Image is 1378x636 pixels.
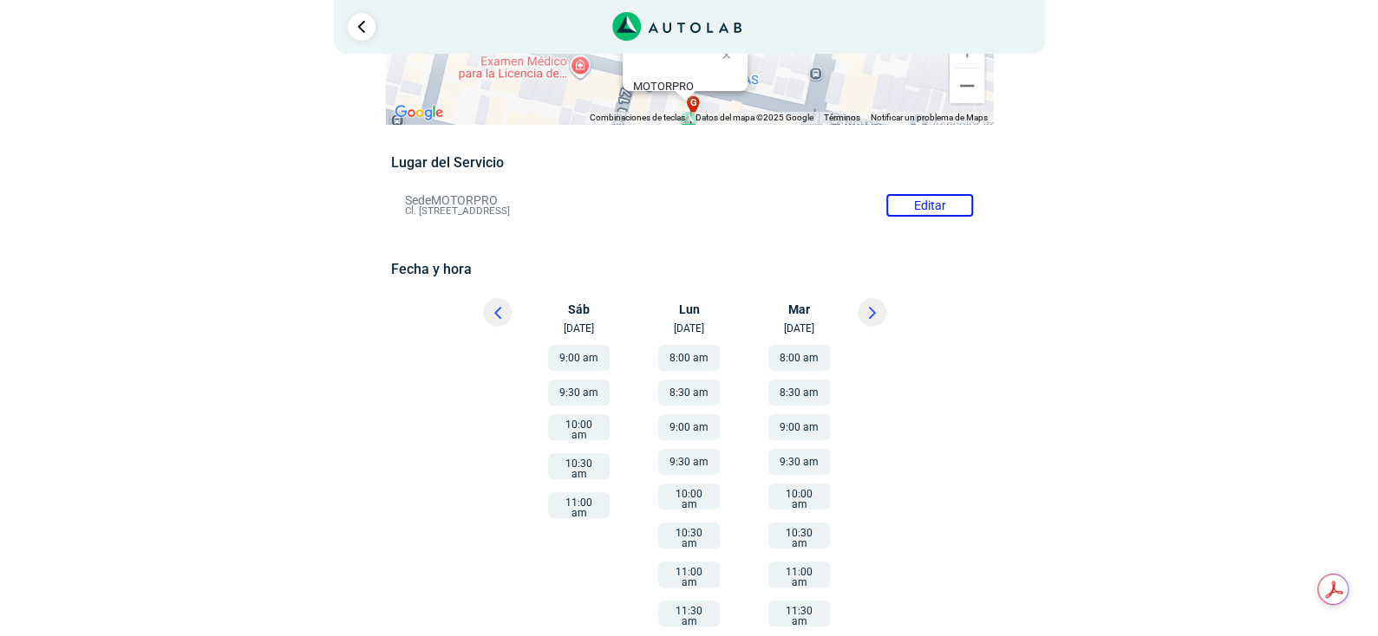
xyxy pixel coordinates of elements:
[548,492,610,518] button: 11:00 am
[824,113,860,122] a: Términos (se abre en una nueva pestaña)
[768,345,830,371] button: 8:00 am
[696,113,813,122] span: Datos del mapa ©2025 Google
[658,345,720,371] button: 8:00 am
[768,414,830,440] button: 9:00 am
[768,449,830,475] button: 9:30 am
[658,561,720,587] button: 11:00 am
[633,80,748,106] div: Cl. [STREET_ADDRESS]
[548,453,610,479] button: 10:30 am
[658,483,720,509] button: 10:00 am
[768,561,830,587] button: 11:00 am
[658,449,720,475] button: 9:30 am
[390,101,447,124] a: Abre esta zona en Google Maps (se abre en una nueva ventana)
[950,68,984,103] button: Reducir
[768,483,830,509] button: 10:00 am
[590,112,685,124] button: Combinaciones de teclas
[658,414,720,440] button: 9:00 am
[348,13,376,41] a: Ir al paso anterior
[390,101,447,124] img: Google
[768,600,830,626] button: 11:30 am
[658,522,720,548] button: 10:30 am
[391,261,987,277] h5: Fecha y hora
[768,522,830,548] button: 10:30 am
[612,17,741,34] a: Link al sitio de autolab
[548,345,610,371] button: 9:00 am
[548,380,610,406] button: 9:30 am
[689,96,696,111] span: g
[709,34,751,75] button: Cerrar
[871,113,988,122] a: Notificar un problema de Maps
[658,600,720,626] button: 11:30 am
[548,414,610,440] button: 10:00 am
[658,380,720,406] button: 8:30 am
[391,154,987,171] h5: Lugar del Servicio
[633,80,694,93] b: MOTORPRO
[768,380,830,406] button: 8:30 am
